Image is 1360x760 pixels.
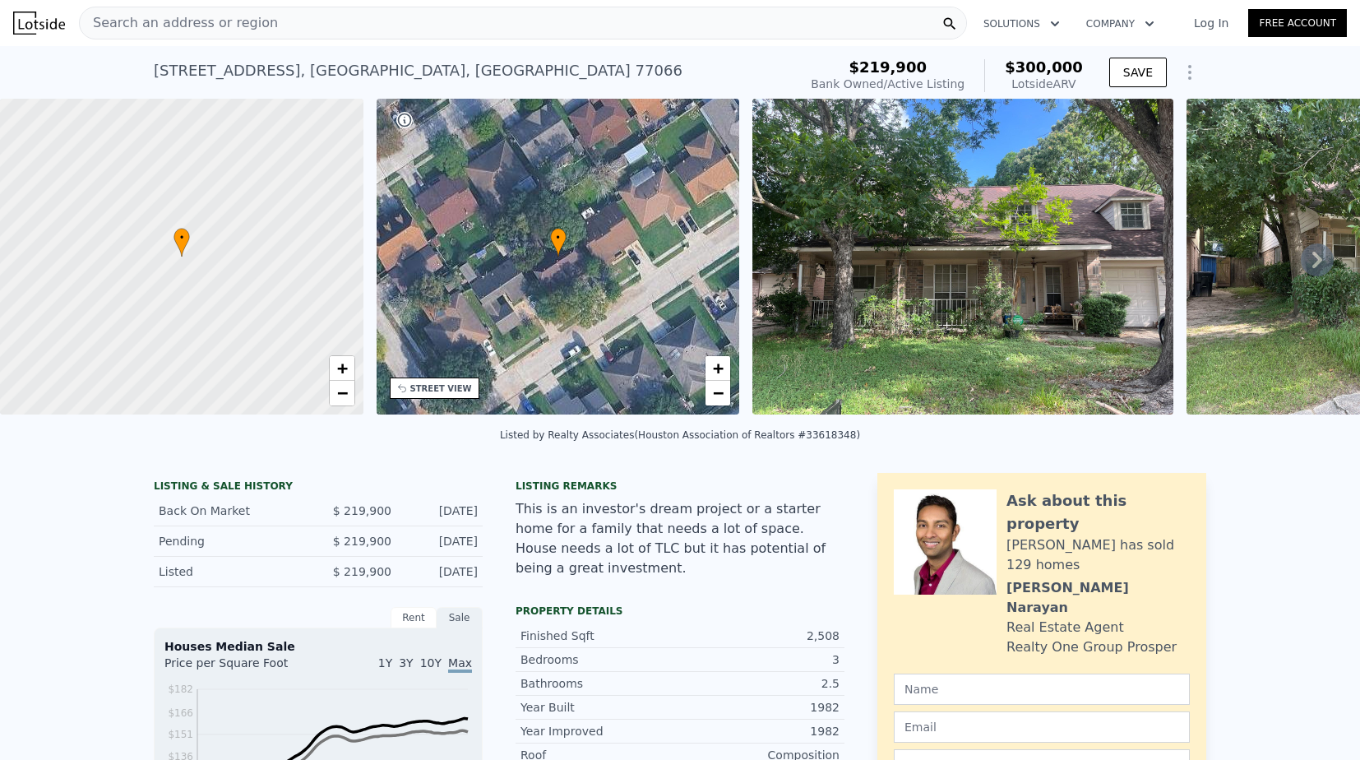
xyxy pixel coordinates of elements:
div: Listed [159,563,305,580]
div: 2.5 [680,675,840,692]
div: STREET VIEW [410,382,472,395]
button: Solutions [970,9,1073,39]
div: Bedrooms [520,651,680,668]
button: Show Options [1173,56,1206,89]
span: $ 219,900 [333,535,391,548]
tspan: $182 [168,684,193,695]
div: Back On Market [159,503,305,519]
div: Rent [391,607,437,628]
a: Zoom in [705,356,730,381]
div: Year Improved [520,723,680,739]
img: Lotside [13,12,65,35]
div: [DATE] [405,533,478,549]
a: Free Account [1248,9,1347,37]
div: Price per Square Foot [164,655,318,681]
div: Year Built [520,699,680,716]
span: 3Y [399,656,413,670]
tspan: $166 [168,707,193,719]
span: − [336,382,347,403]
a: Zoom in [330,356,354,381]
span: $ 219,900 [333,565,391,578]
span: 1Y [378,656,392,670]
input: Name [894,674,1190,705]
div: Sale [437,607,483,628]
div: Real Estate Agent [1006,618,1124,637]
a: Log In [1174,15,1248,31]
button: Company [1073,9,1168,39]
div: Lotside ARV [1005,76,1083,92]
span: • [173,230,190,245]
div: • [550,228,567,257]
div: Finished Sqft [520,628,680,644]
div: Property details [516,605,844,618]
span: Max [448,656,472,673]
div: Ask about this property [1006,489,1190,535]
span: + [336,358,347,378]
div: 3 [680,651,840,668]
div: This is an investor's dream project or a starter home for a family that needs a lot of space. Hou... [516,499,844,578]
div: 2,508 [680,628,840,644]
div: Houses Median Sale [164,638,472,655]
div: Pending [159,533,305,549]
span: $219,900 [849,58,927,76]
div: [STREET_ADDRESS] , [GEOGRAPHIC_DATA] , [GEOGRAPHIC_DATA] 77066 [154,59,682,82]
div: Listing remarks [516,480,844,493]
div: [DATE] [405,563,478,580]
div: [PERSON_NAME] has sold 129 homes [1006,535,1190,575]
span: Search an address or region [80,13,278,33]
a: Zoom out [330,381,354,405]
span: • [550,230,567,245]
div: [PERSON_NAME] Narayan [1006,578,1190,618]
span: $ 219,900 [333,504,391,517]
div: Bathrooms [520,675,680,692]
div: LISTING & SALE HISTORY [154,480,483,496]
span: Bank Owned / [811,77,887,90]
div: Listed by Realty Associates (Houston Association of Realtors #33618348) [500,429,860,441]
span: + [713,358,724,378]
button: SAVE [1109,58,1167,87]
div: [DATE] [405,503,478,519]
div: 1982 [680,723,840,739]
input: Email [894,711,1190,743]
div: 1982 [680,699,840,716]
img: Sale: 158875198 Parcel: 111010720 [752,99,1173,415]
div: Realty One Group Prosper [1006,637,1177,657]
span: 10Y [420,656,442,670]
span: Active Listing [887,77,964,90]
a: Zoom out [705,381,730,405]
tspan: $151 [168,729,193,740]
span: − [713,382,724,403]
span: $300,000 [1005,58,1083,76]
div: • [173,228,190,257]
